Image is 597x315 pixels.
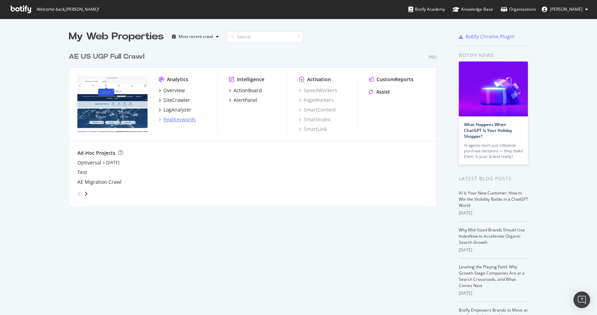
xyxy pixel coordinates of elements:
div: Most recent crawl [179,35,213,39]
div: [DATE] [459,210,528,216]
a: SmartLink [299,126,327,133]
a: Leveling the Playing Field: Why Growth-Stage Companies Are at a Search Crossroads, and What Comes... [459,264,524,288]
img: What Happens When ChatGPT Is Your Holiday Shopper? [459,61,528,116]
a: Optiversal [77,159,101,166]
div: AI agents don’t just influence purchase decisions — they make them. Is your brand ready? [464,143,523,159]
span: Welcome back, [PERSON_NAME] ! [36,7,99,12]
div: SiteCrawler [163,97,190,104]
div: Open Intercom Messenger [574,292,590,308]
a: RealKeywords [159,116,196,123]
div: CustomReports [377,76,414,83]
div: Intelligence [237,76,264,83]
img: www.ae.com [77,76,148,132]
a: Botify Chrome Plugin [459,33,514,40]
div: angle-right [84,190,88,197]
a: ActionBoard [229,87,262,94]
div: Pro [429,54,437,60]
div: ActionBoard [234,87,262,94]
div: Assist [376,88,390,95]
div: angle-left [75,188,84,199]
div: LogAnalyzer [163,106,191,113]
div: Activation [307,76,331,83]
div: [DATE] [459,290,528,296]
a: AI Is Your New Customer: How to Win the Visibility Battle in a ChatGPT World [459,190,528,208]
a: LogAnalyzer [159,106,191,113]
a: Overview [159,87,185,94]
a: Why Mid-Sized Brands Should Use IndexNow to Accelerate Organic Search Growth [459,227,525,245]
a: Assist [369,88,390,95]
div: Analytics [167,76,188,83]
a: AlertPanel [229,97,257,104]
a: SmartIndex [299,116,330,123]
div: Botify Academy [408,6,445,13]
a: AE US UGP Full Crawl [69,52,147,62]
div: Organizations [501,6,536,13]
a: CustomReports [369,76,414,83]
div: Botify Chrome Plugin [466,33,514,40]
div: Ad-Hoc Projects [77,150,115,156]
a: AE Migration Crawl [77,179,122,185]
div: AE US UGP Full Crawl [69,52,144,62]
a: PageWorkers [299,97,334,104]
div: grid [69,44,442,206]
a: SmartContent [299,106,336,113]
span: Melanie Vadney [550,6,582,12]
div: My Web Properties [69,30,164,44]
div: AlertPanel [234,97,257,104]
div: Latest Blog Posts [459,175,528,182]
a: SpeedWorkers [299,87,337,94]
input: Search [227,31,303,43]
div: [DATE] [459,247,528,253]
div: RealKeywords [163,116,196,123]
div: Knowledge Base [453,6,493,13]
a: What Happens When ChatGPT Is Your Holiday Shopper? [464,122,512,139]
button: Most recent crawl [169,31,221,42]
a: Test [77,169,87,176]
button: [PERSON_NAME] [536,4,594,15]
div: Botify news [459,51,528,59]
div: Overview [163,87,185,94]
a: SiteCrawler [159,97,190,104]
a: [DATE] [106,160,120,165]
